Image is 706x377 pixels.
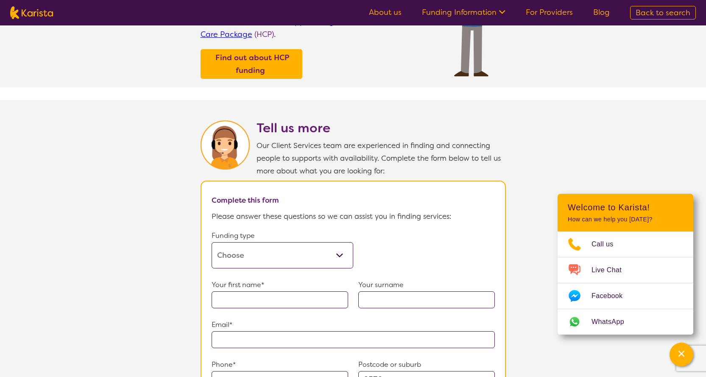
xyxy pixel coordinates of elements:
[257,139,506,177] p: Our Client Services team are experienced in finding and connecting people to supports with availa...
[212,229,353,242] p: Funding type
[203,51,300,77] a: Find out about HCP funding
[592,264,632,276] span: Live Chat
[201,120,250,170] img: Karista Client Service
[670,343,693,366] button: Channel Menu
[636,8,690,18] span: Back to search
[592,238,624,251] span: Call us
[212,279,348,291] p: Your first name*
[212,318,495,331] p: Email*
[257,120,506,136] h2: Tell us more
[558,309,693,335] a: Web link opens in a new tab.
[568,202,683,212] h2: Welcome to Karista!
[558,194,693,335] div: Channel Menu
[592,316,634,328] span: WhatsApp
[212,195,279,205] b: Complete this form
[526,7,573,17] a: For Providers
[568,216,683,223] p: How can we help you [DATE]?
[212,358,348,371] p: Phone*
[369,7,402,17] a: About us
[358,279,495,291] p: Your surname
[212,210,495,223] p: Please answer these questions so we can assist you in finding services:
[630,6,696,20] a: Back to search
[358,358,495,371] p: Postcode or suburb
[422,7,505,17] a: Funding Information
[10,6,53,19] img: Karista logo
[558,232,693,335] ul: Choose channel
[592,290,633,302] span: Facebook
[593,7,610,17] a: Blog
[215,53,289,75] b: Find out about HCP funding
